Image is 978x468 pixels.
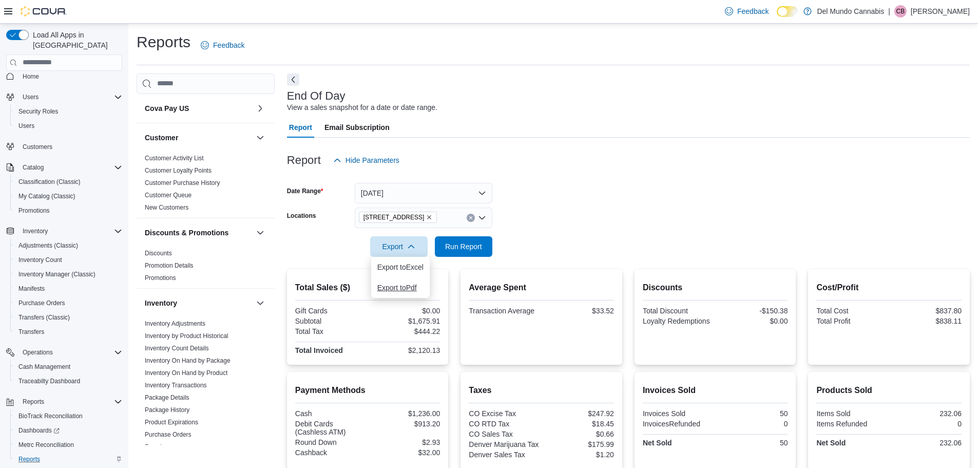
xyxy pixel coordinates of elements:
[18,122,34,130] span: Users
[643,420,713,428] div: InvoicesRefunded
[370,420,440,428] div: $913.20
[145,274,176,282] a: Promotions
[643,282,788,294] h2: Discounts
[10,374,126,388] button: Traceabilty Dashboard
[145,228,228,238] h3: Discounts & Promotions
[10,296,126,310] button: Purchase Orders
[295,409,366,418] div: Cash
[10,452,126,466] button: Reports
[10,119,126,133] button: Users
[295,317,366,325] div: Subtotal
[370,448,440,457] div: $32.00
[18,426,60,435] span: Dashboards
[18,396,122,408] span: Reports
[376,236,421,257] span: Export
[544,430,614,438] div: $0.66
[145,443,167,451] span: Reorder
[137,152,275,218] div: Customer
[145,320,205,327] a: Inventory Adjustments
[145,332,228,340] span: Inventory by Product Historical
[14,311,122,324] span: Transfers (Classic)
[18,241,78,250] span: Adjustments (Classic)
[213,40,244,50] span: Feedback
[14,176,85,188] a: Classification (Classic)
[10,189,126,203] button: My Catalog (Classic)
[254,132,266,144] button: Customer
[145,192,191,199] a: Customer Queue
[145,431,191,438] a: Purchase Orders
[18,91,43,103] button: Users
[18,346,57,359] button: Operations
[2,69,126,84] button: Home
[145,103,252,114] button: Cova Pay US
[145,154,204,162] span: Customer Activity List
[370,409,440,418] div: $1,236.00
[145,443,167,451] a: Reorder
[145,394,189,401] a: Package Details
[14,375,122,387] span: Traceabilty Dashboard
[21,6,67,16] img: Cova
[10,253,126,267] button: Inventory Count
[10,438,126,452] button: Metrc Reconciliation
[287,212,316,220] label: Locations
[478,214,486,222] button: Open list of options
[18,107,58,116] span: Security Roles
[469,440,539,448] div: Denver Marijuana Tax
[23,398,44,406] span: Reports
[18,225,52,237] button: Inventory
[14,239,122,252] span: Adjustments (Classic)
[18,70,122,83] span: Home
[295,384,440,397] h2: Payment Methods
[18,178,81,186] span: Classification (Classic)
[254,102,266,115] button: Cova Pay US
[891,307,962,315] div: $837.80
[467,214,475,222] button: Clear input
[18,363,70,371] span: Cash Management
[469,420,539,428] div: CO RTD Tax
[145,406,189,414] a: Package History
[891,439,962,447] div: 232.06
[469,282,614,294] h2: Average Spent
[287,187,323,195] label: Date Range
[287,73,299,86] button: Next
[18,313,70,322] span: Transfers (Classic)
[888,5,890,17] p: |
[14,254,122,266] span: Inventory Count
[18,91,122,103] span: Users
[370,346,440,354] div: $2,120.13
[896,5,905,17] span: CB
[254,227,266,239] button: Discounts & Promotions
[544,420,614,428] div: $18.45
[14,311,74,324] a: Transfers (Classic)
[287,154,321,166] h3: Report
[329,150,404,171] button: Hide Parameters
[14,204,54,217] a: Promotions
[145,382,207,389] a: Inventory Transactions
[777,6,798,17] input: Dark Mode
[18,299,65,307] span: Purchase Orders
[145,203,188,212] span: New Customers
[2,90,126,104] button: Users
[295,420,366,436] div: Debit Cards (Cashless ATM)
[544,307,614,315] div: $33.52
[717,420,788,428] div: 0
[145,381,207,389] span: Inventory Transactions
[14,361,122,373] span: Cash Management
[469,430,539,438] div: CO Sales Tax
[145,262,194,269] a: Promotion Details
[14,453,122,465] span: Reports
[377,284,424,292] span: Export to Pdf
[891,317,962,325] div: $838.11
[14,268,100,280] a: Inventory Manager (Classic)
[145,261,194,270] span: Promotion Details
[29,30,122,50] span: Load All Apps in [GEOGRAPHIC_DATA]
[643,317,713,325] div: Loyalty Redemptions
[643,439,672,447] strong: Net Sold
[18,225,122,237] span: Inventory
[287,102,437,113] div: View a sales snapshot for a date or date range.
[816,439,846,447] strong: Net Sold
[14,120,39,132] a: Users
[721,1,773,22] a: Feedback
[346,155,399,165] span: Hide Parameters
[717,439,788,447] div: 50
